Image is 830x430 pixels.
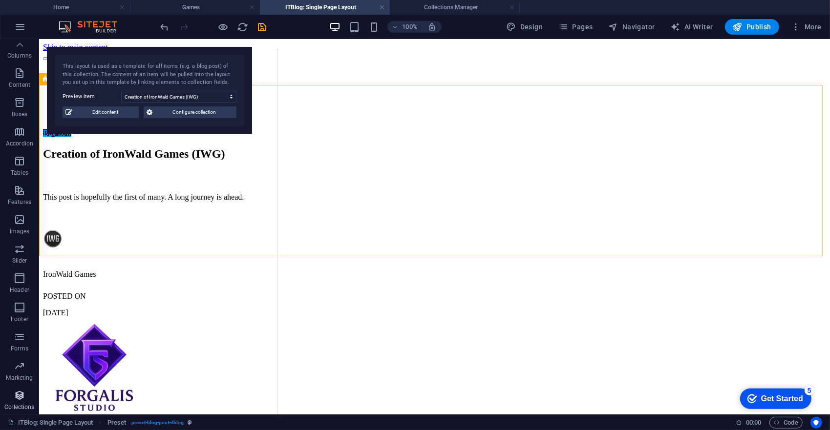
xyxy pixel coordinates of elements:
[11,345,28,352] p: Forms
[159,21,170,33] button: undo
[10,227,30,235] p: Images
[774,417,798,429] span: Code
[63,91,121,102] label: Preview item
[769,417,803,429] button: Code
[10,286,29,294] p: Header
[12,110,28,118] p: Boxes
[605,19,659,35] button: Navigator
[217,21,229,33] button: Click here to leave preview mode and continue editing
[746,417,761,429] span: 00 00
[12,257,27,265] p: Slider
[733,22,771,32] span: Publish
[558,22,593,32] span: Pages
[130,417,184,429] span: . preset-blog-post-itblog
[63,106,139,118] button: Edit content
[667,19,717,35] button: AI Writer
[507,22,543,32] span: Design
[56,21,129,33] img: Editor Logo
[159,21,170,33] i: Undo: Delete elements (Ctrl+Z)
[11,315,28,323] p: Footer
[390,2,520,13] h4: Collections Manager
[5,5,77,25] div: Get Started 5 items remaining, 0% complete
[8,198,31,206] p: Features
[70,2,80,12] div: 5
[554,19,596,35] button: Pages
[107,417,127,429] span: Click to select. Double-click to edit
[503,19,547,35] button: Design
[753,419,754,426] span: :
[6,374,33,382] p: Marketing
[8,417,93,429] a: Click to cancel selection. Double-click to open Pages
[155,106,234,118] span: Configure collection
[387,21,422,33] button: 100%
[257,21,268,33] i: Save (Ctrl+S)
[7,52,32,60] p: Columns
[4,403,34,411] p: Collections
[260,2,390,13] h4: ITBlog: Single Page Layout
[671,22,713,32] span: AI Writer
[26,11,68,20] div: Get Started
[810,417,822,429] button: Usercentrics
[791,22,822,32] span: More
[427,22,436,31] i: On resize automatically adjust zoom level to fit chosen device.
[237,21,249,33] i: Reload page
[144,106,236,118] button: Configure collection
[63,62,236,87] div: This layout is used as a template for all items (e.g. a blog post) of this collection. The conten...
[11,169,28,177] p: Tables
[130,2,260,13] h4: Games
[75,106,136,118] span: Edit content
[503,19,547,35] div: Design (Ctrl+Alt+Y)
[256,21,268,33] button: save
[188,420,192,425] i: This element is a customizable preset
[107,417,192,429] nav: breadcrumb
[9,81,30,89] p: Content
[4,4,69,12] a: Skip to main content
[736,417,762,429] h6: Session time
[725,19,779,35] button: Publish
[787,19,826,35] button: More
[6,140,33,147] p: Accordion
[609,22,655,32] span: Navigator
[402,21,418,33] h6: 100%
[237,21,249,33] button: reload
